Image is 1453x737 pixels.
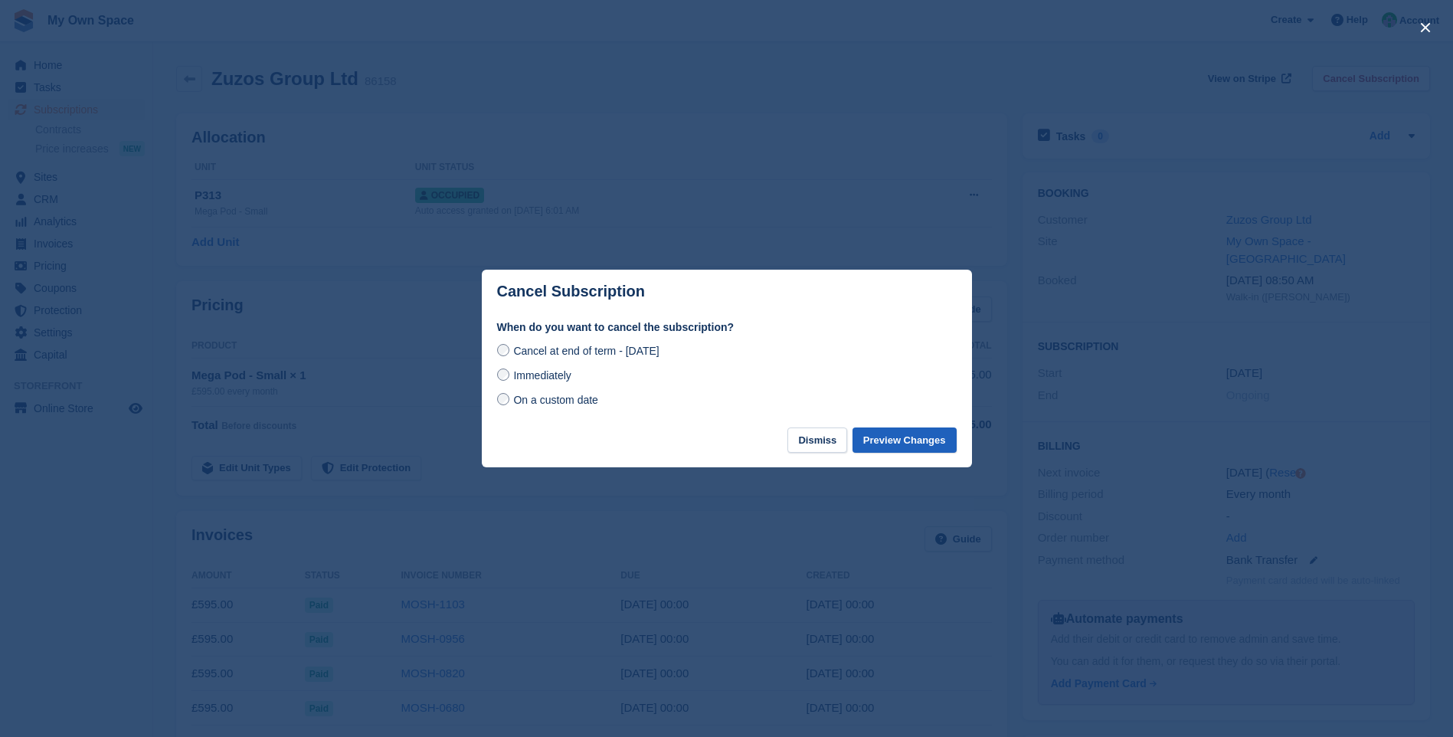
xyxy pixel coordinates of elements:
p: Cancel Subscription [497,283,645,300]
span: Cancel at end of term - [DATE] [513,345,659,357]
input: Cancel at end of term - [DATE] [497,344,509,356]
input: On a custom date [497,393,509,405]
button: close [1413,15,1438,40]
button: Dismiss [787,427,847,453]
button: Preview Changes [852,427,957,453]
input: Immediately [497,368,509,381]
label: When do you want to cancel the subscription? [497,319,957,336]
span: Immediately [513,369,571,382]
span: On a custom date [513,394,598,406]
